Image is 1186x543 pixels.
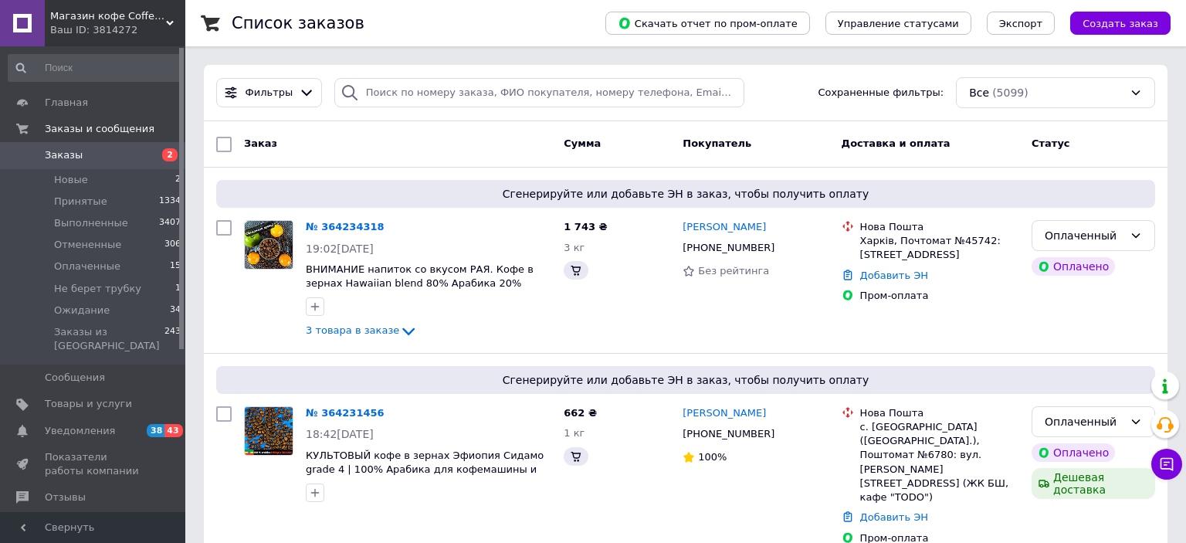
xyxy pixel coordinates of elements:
span: 2 [162,148,178,161]
span: Управление статусами [838,18,959,29]
span: 306 [164,238,181,252]
div: Оплаченный [1045,413,1123,430]
span: Заказы [45,148,83,162]
span: 1 [175,282,181,296]
a: [PERSON_NAME] [683,220,766,235]
div: [PHONE_NUMBER] [679,238,778,258]
a: № 364231456 [306,407,385,419]
div: [PHONE_NUMBER] [679,424,778,444]
a: Добавить ЭН [860,511,928,523]
span: Заказ [244,137,277,149]
div: Нова Пошта [860,406,1019,420]
span: Заказы из [GEOGRAPHIC_DATA] [54,325,164,353]
a: № 364234318 [306,221,385,232]
span: Новые [54,173,88,187]
span: 662 ₴ [564,407,597,419]
span: Сообщения [45,371,105,385]
div: с. [GEOGRAPHIC_DATA] ([GEOGRAPHIC_DATA].), Поштомат №6780: вул. [PERSON_NAME][STREET_ADDRESS] (ЖК... [860,420,1019,504]
div: Нова Пошта [860,220,1019,234]
span: Сгенерируйте или добавьте ЭН в заказ, чтобы получить оплату [222,186,1149,202]
input: Поиск по номеру заказа, ФИО покупателя, номеру телефона, Email, номеру накладной [334,78,745,108]
span: Выполненные [54,216,128,230]
span: Ожидание [54,304,110,317]
span: Доставка и оплата [842,137,950,149]
span: 1 кг [564,427,585,439]
button: Экспорт [987,12,1055,35]
a: КУЛЬТОВЫЙ кофе в зернах Эфиопия Сидамо grade 4 | 100% Арабика для кофемашины и турки [306,450,544,490]
span: Товары и услуги [45,397,132,411]
span: Отмененные [54,238,121,252]
span: (5099) [992,87,1028,99]
span: Статус [1032,137,1070,149]
button: Управление статусами [825,12,971,35]
span: Магазин кофе Coffee Choice [50,9,166,23]
span: 3 товара в заказе [306,325,399,337]
span: Скачать отчет по пром-оплате [618,16,798,30]
span: Оплаченные [54,260,120,273]
span: Принятые [54,195,107,209]
button: Создать заказ [1070,12,1171,35]
span: Создать заказ [1083,18,1158,29]
a: ВНИМАНИЕ напиток со вкусом РАЯ. Кофе в зернах Hawaiian blend 80% Арабика 20% Робуста | Экзотическ... [306,263,534,304]
h1: Список заказов [232,14,364,32]
span: Заказы и сообщения [45,122,154,136]
span: 38 [147,424,164,437]
span: 1334 [159,195,181,209]
div: Оплачено [1032,443,1115,462]
span: Все [969,85,989,100]
span: Сумма [564,137,601,149]
input: Поиск [8,54,182,82]
span: Главная [45,96,88,110]
span: 34 [170,304,181,317]
span: 3 кг [564,242,585,253]
div: Оплачено [1032,257,1115,276]
a: Создать заказ [1055,17,1171,29]
span: Сохраненные фильтры: [818,86,944,100]
span: 3407 [159,216,181,230]
span: Фильтры [246,86,293,100]
div: Оплаченный [1045,227,1123,244]
div: Харків, Почтомат №45742: [STREET_ADDRESS] [860,234,1019,262]
span: Без рейтинга [698,265,769,277]
a: Добавить ЭН [860,270,928,281]
a: Фото товару [244,220,293,270]
span: Покупатель [683,137,751,149]
img: Фото товару [245,221,293,269]
div: Пром-оплата [860,289,1019,303]
span: Показатели работы компании [45,450,143,478]
a: 3 товара в заказе [306,324,418,336]
span: 19:02[DATE] [306,243,374,255]
span: Уведомления [45,424,115,438]
span: Экспорт [999,18,1042,29]
span: 43 [164,424,182,437]
span: 18:42[DATE] [306,428,374,440]
div: Дешевая доставка [1032,468,1155,499]
a: Фото товару [244,406,293,456]
div: Ваш ID: 3814272 [50,23,185,37]
span: Сгенерируйте или добавьте ЭН в заказ, чтобы получить оплату [222,372,1149,388]
span: 2 [175,173,181,187]
button: Скачать отчет по пром-оплате [605,12,810,35]
button: Чат с покупателем [1151,449,1182,480]
img: Фото товару [245,407,293,455]
span: 100% [698,451,727,463]
span: 15 [170,260,181,273]
span: Не берет трубку [54,282,141,296]
span: 1 743 ₴ [564,221,607,232]
a: [PERSON_NAME] [683,406,766,421]
span: 243 [164,325,181,353]
span: Отзывы [45,490,86,504]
